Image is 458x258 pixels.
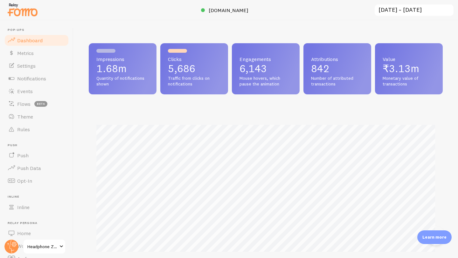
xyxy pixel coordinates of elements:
span: Inline [17,204,30,210]
span: Metrics [17,50,34,56]
span: Mouse hovers, which pause the animation [239,76,292,87]
span: Quantity of notifications shown [96,76,149,87]
a: Home [4,227,69,240]
img: fomo-relay-logo-orange.svg [7,2,38,18]
span: Rules [17,126,30,132]
span: Push Data [17,165,41,171]
span: Value [383,57,435,62]
span: Flows [17,101,31,107]
span: Headphone Zone [27,243,58,250]
a: Rules [4,123,69,136]
span: Home [17,230,31,236]
span: beta [34,101,47,107]
iframe: Help Scout Beacon - Open [426,226,445,245]
a: Inline [4,201,69,214]
a: Opt-In [4,174,69,187]
span: ₹3.13m [383,62,419,75]
a: Flows beta [4,98,69,110]
a: Events [4,85,69,98]
a: Headphone Zone [23,239,66,254]
span: Pop-ups [8,28,69,32]
a: Notifications [4,72,69,85]
a: Settings [4,59,69,72]
span: Relay Persona [8,221,69,225]
a: Metrics [4,47,69,59]
span: Clicks [168,57,220,62]
span: Impressions [96,57,149,62]
span: Traffic from clicks on notifications [168,76,220,87]
span: Attributions [311,57,364,62]
p: Learn more [422,234,447,240]
p: 6,143 [239,64,292,74]
span: Inline [8,195,69,199]
span: Push [17,152,29,159]
span: Monetary value of transactions [383,76,435,87]
span: Notifications [17,75,46,82]
p: 5,686 [168,64,220,74]
a: Push Data [4,162,69,174]
span: Events [17,88,33,94]
span: Dashboard [17,37,43,44]
p: 842 [311,64,364,74]
span: Number of attributed transactions [311,76,364,87]
span: Opt-In [17,178,32,184]
span: Settings [17,63,36,69]
a: Theme [4,110,69,123]
p: 1.68m [96,64,149,74]
div: Learn more [417,230,452,244]
a: Push [4,149,69,162]
span: Engagements [239,57,292,62]
span: Theme [17,113,33,120]
span: Push [8,143,69,147]
a: Dashboard [4,34,69,47]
